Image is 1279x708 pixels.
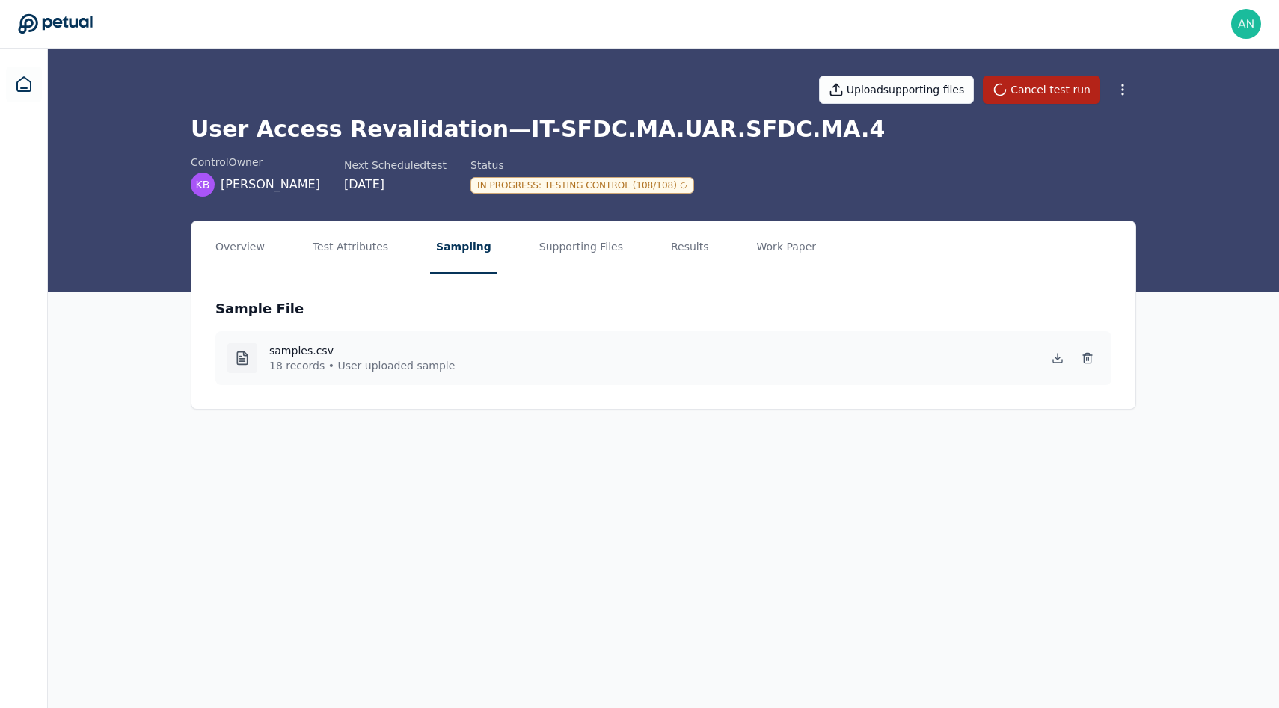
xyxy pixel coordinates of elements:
[1231,9,1261,39] img: andrew+toast@petual.ai
[470,158,694,173] div: Status
[269,343,455,358] h4: samples.csv
[430,221,497,274] button: Sampling
[196,177,210,192] span: KB
[209,221,271,274] button: Overview
[221,176,320,194] span: [PERSON_NAME]
[215,298,304,319] h3: Sample File
[269,358,455,373] p: 18 records • User uploaded sample
[533,221,629,274] button: Supporting Files
[1109,76,1136,103] button: More Options
[191,116,1136,143] h1: User Access Revalidation — IT-SFDC.MA.UAR.SFDC.MA.4
[307,221,394,274] button: Test Attributes
[1076,346,1099,370] button: Delete Sample File
[18,13,93,34] a: Go to Dashboard
[819,76,975,104] button: Uploadsupporting files
[191,221,1135,274] nav: Tabs
[983,76,1100,104] button: Cancel test run
[665,221,715,274] button: Results
[6,67,42,102] a: Dashboard
[1046,346,1070,370] button: Download Sample File
[470,177,694,194] div: In Progress : Testing Control (108/108)
[751,221,823,274] button: Work Paper
[191,155,320,170] div: control Owner
[344,176,447,194] div: [DATE]
[344,158,447,173] div: Next Scheduled test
